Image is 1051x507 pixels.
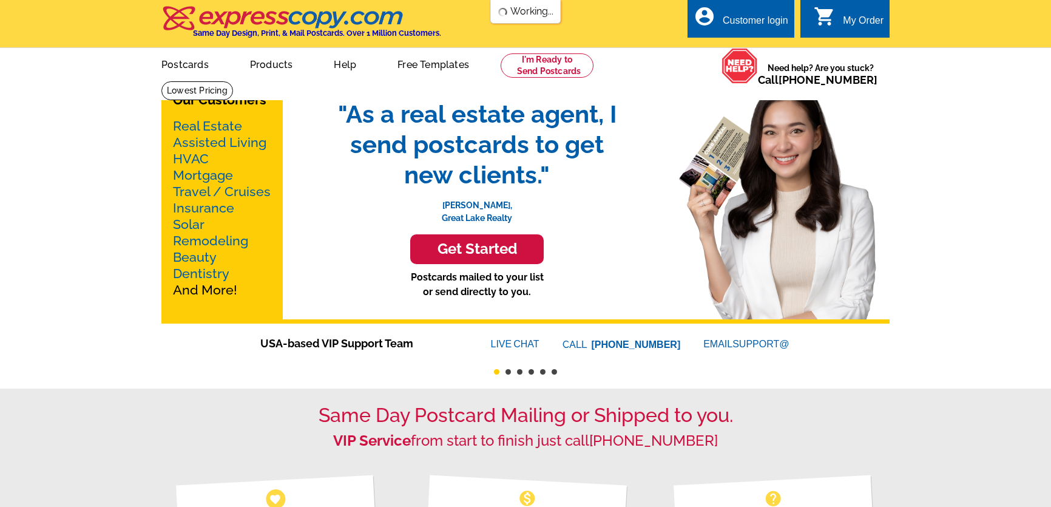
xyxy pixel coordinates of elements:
[142,49,228,78] a: Postcards
[491,337,514,352] font: LIVE
[161,404,890,427] h1: Same Day Postcard Mailing or Shipped to you.
[723,15,788,32] div: Customer login
[758,62,884,86] span: Need help? Are you stuck?
[505,369,511,375] button: 2 of 6
[563,338,589,352] font: CALL
[325,234,629,264] a: Get Started
[325,270,629,299] p: Postcards mailed to your list or send directly to you.
[173,168,233,183] a: Mortgage
[843,15,884,32] div: My Order
[498,7,508,17] img: loading...
[758,73,877,86] span: Call
[193,29,441,38] h4: Same Day Design, Print, & Mail Postcards. Over 1 Million Customers.
[540,369,546,375] button: 5 of 6
[592,339,681,350] a: [PHONE_NUMBER]
[325,99,629,190] span: "As a real estate agent, I send postcards to get new clients."
[173,184,271,199] a: Travel / Cruises
[814,13,884,29] a: shopping_cart My Order
[161,432,890,450] h2: from start to finish just call
[425,240,529,258] h3: Get Started
[694,5,715,27] i: account_circle
[494,369,499,375] button: 1 of 6
[529,369,534,375] button: 4 of 6
[173,135,266,150] a: Assisted Living
[779,73,877,86] a: [PHONE_NUMBER]
[378,49,488,78] a: Free Templates
[517,369,522,375] button: 3 of 6
[260,335,455,352] span: USA-based VIP Support Team
[314,49,376,78] a: Help
[231,49,313,78] a: Products
[552,369,557,375] button: 6 of 6
[173,233,248,248] a: Remodeling
[694,13,788,29] a: account_circle Customer login
[173,250,217,265] a: Beauty
[269,492,282,505] span: favorite
[173,118,271,298] p: And More!
[161,15,441,38] a: Same Day Design, Print, & Mail Postcards. Over 1 Million Customers.
[333,432,411,449] strong: VIP Service
[173,151,209,166] a: HVAC
[173,266,229,281] a: Dentistry
[703,339,791,349] a: EMAILSUPPORT@
[173,200,234,216] a: Insurance
[732,337,791,352] font: SUPPORT@
[173,118,242,134] a: Real Estate
[325,190,629,225] p: [PERSON_NAME], Great Lake Realty
[722,48,758,84] img: help
[173,217,204,232] a: Solar
[589,432,718,449] a: [PHONE_NUMBER]
[814,5,836,27] i: shopping_cart
[491,339,539,349] a: LIVECHAT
